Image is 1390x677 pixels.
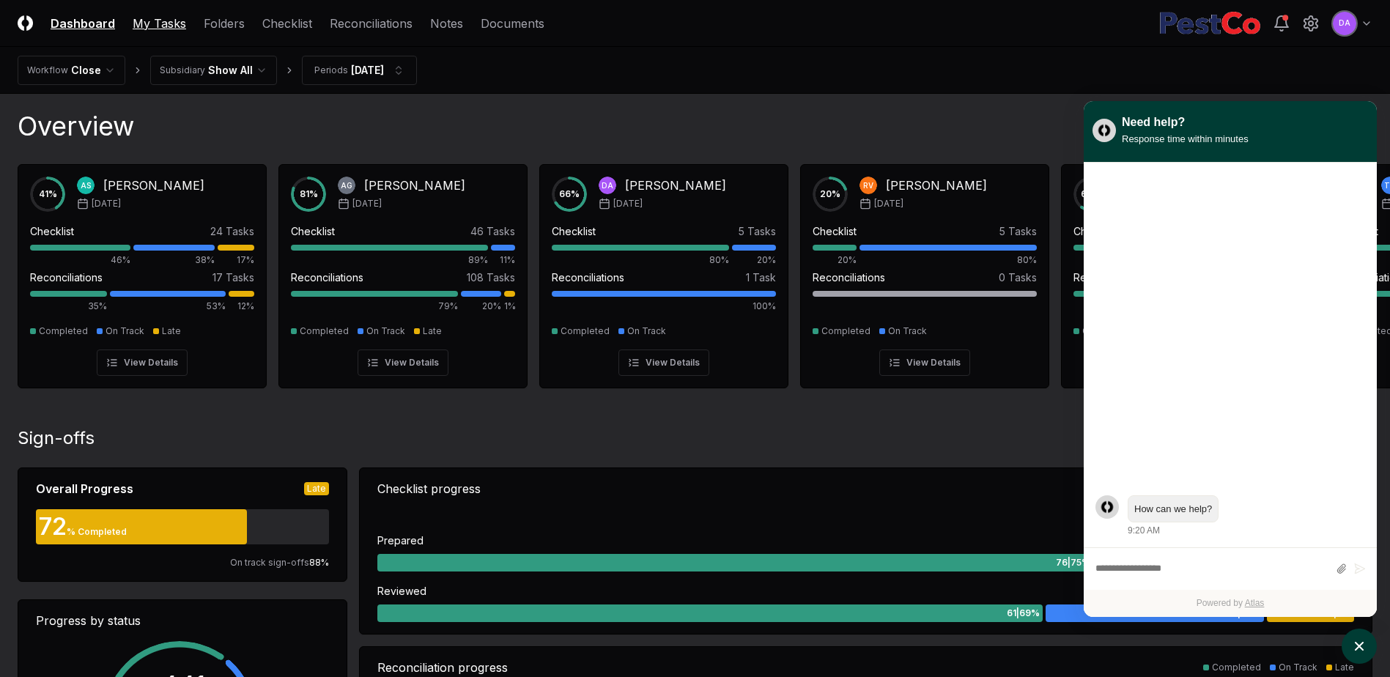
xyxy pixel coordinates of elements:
[813,270,885,285] div: Reconciliations
[291,270,363,285] div: Reconciliations
[1084,101,1377,617] div: atlas-window
[330,15,413,32] a: Reconciliations
[1279,661,1317,674] div: On Track
[291,254,488,267] div: 89%
[504,300,515,313] div: 1%
[1128,495,1365,538] div: Tuesday, October 7, 9:20 AM
[314,64,348,77] div: Periods
[229,300,254,313] div: 12%
[309,557,329,568] span: 88 %
[613,197,643,210] span: [DATE]
[1331,10,1358,37] button: DA
[18,56,417,85] nav: breadcrumb
[552,223,596,239] div: Checklist
[561,325,610,338] div: Completed
[1159,12,1261,35] img: PestCo logo
[1084,163,1377,617] div: atlas-ticket
[739,223,776,239] div: 5 Tasks
[1056,556,1090,569] span: 76 | 75 %
[30,270,103,285] div: Reconciliations
[886,177,987,194] div: [PERSON_NAME]
[1095,555,1365,582] div: atlas-composer
[1073,223,1117,239] div: Checklist
[30,300,107,313] div: 35%
[278,152,528,388] a: 81%AG[PERSON_NAME][DATE]Checklist46 Tasks89%11%Reconciliations108 Tasks79%20%1%CompletedOn TrackL...
[103,177,204,194] div: [PERSON_NAME]
[430,15,463,32] a: Notes
[262,15,312,32] a: Checklist
[377,583,426,599] div: Reviewed
[210,223,254,239] div: 24 Tasks
[1082,325,1131,338] div: Completed
[552,270,624,285] div: Reconciliations
[302,56,417,85] button: Periods[DATE]
[1122,131,1249,147] div: Response time within minutes
[230,557,309,568] span: On track sign-offs
[133,254,215,267] div: 38%
[30,223,74,239] div: Checklist
[212,270,254,285] div: 17 Tasks
[859,254,1037,267] div: 80%
[36,480,133,497] div: Overall Progress
[1128,524,1160,537] div: 9:20 AM
[366,325,405,338] div: On Track
[602,180,613,191] span: DA
[39,325,88,338] div: Completed
[364,177,465,194] div: [PERSON_NAME]
[539,152,788,388] a: 66%DA[PERSON_NAME][DATE]Checklist5 Tasks80%20%Reconciliations1 Task100%CompletedOn TrackView Details
[1245,598,1265,608] a: Atlas
[999,223,1037,239] div: 5 Tasks
[746,270,776,285] div: 1 Task
[377,533,424,548] div: Prepared
[351,62,384,78] div: [DATE]
[625,177,726,194] div: [PERSON_NAME]
[27,64,68,77] div: Workflow
[1095,495,1365,538] div: atlas-message
[97,349,188,376] button: View Details
[81,180,91,191] span: AS
[1073,300,1186,313] div: 53%
[106,325,144,338] div: On Track
[467,270,515,285] div: 108 Tasks
[813,254,857,267] div: 20%
[461,300,501,313] div: 20%
[470,223,515,239] div: 46 Tasks
[18,152,267,388] a: 41%AS[PERSON_NAME][DATE]Checklist24 Tasks46%38%17%Reconciliations17 Tasks35%53%12%CompletedOn Tra...
[821,325,870,338] div: Completed
[863,180,873,191] span: RV
[874,197,903,210] span: [DATE]
[300,325,349,338] div: Completed
[1073,254,1222,267] div: 68%
[618,349,709,376] button: View Details
[999,270,1037,285] div: 0 Tasks
[377,480,481,497] div: Checklist progress
[552,300,776,313] div: 100%
[341,180,352,191] span: AG
[1339,18,1350,29] span: DA
[110,300,226,313] div: 53%
[1134,502,1212,517] div: atlas-message-text
[1084,590,1377,617] div: Powered by
[160,64,205,77] div: Subsidiary
[1336,563,1347,575] button: Attach files by clicking or dropping files here
[1093,119,1116,142] img: yblje5SQxOoZuw2TcITt_icon.png
[51,15,115,32] a: Dashboard
[359,467,1372,635] a: Checklist progressCompletedOn TrackLatePrepared101 Items76|75%23|23%2|2%Reviewed89 Items61|69%20|...
[813,223,857,239] div: Checklist
[1335,661,1354,674] div: Late
[162,325,181,338] div: Late
[1073,270,1146,285] div: Reconciliations
[18,426,1372,450] div: Sign-offs
[67,525,127,539] div: % Completed
[36,515,67,539] div: 72
[92,197,121,210] span: [DATE]
[204,15,245,32] a: Folders
[358,349,448,376] button: View Details
[888,325,927,338] div: On Track
[800,152,1049,388] a: 20%RV[PERSON_NAME][DATE]Checklist5 Tasks20%80%Reconciliations0 TasksCompletedOn TrackView Details
[552,254,729,267] div: 80%
[18,15,33,31] img: Logo
[491,254,515,267] div: 11%
[627,325,666,338] div: On Track
[1007,607,1040,620] span: 61 | 69 %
